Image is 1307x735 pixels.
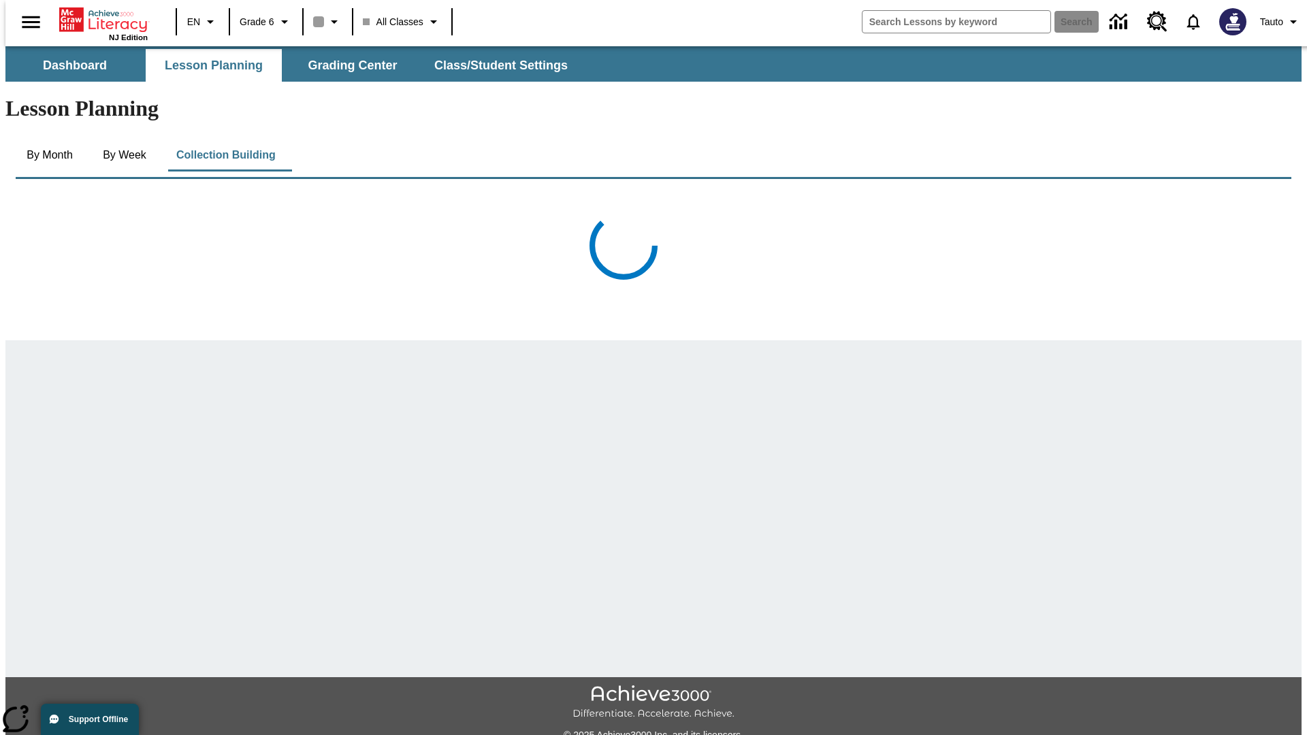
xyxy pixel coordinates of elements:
[308,58,397,73] span: Grading Center
[285,49,421,82] button: Grading Center
[423,49,579,82] button: Class/Student Settings
[59,5,148,42] div: Home
[43,58,107,73] span: Dashboard
[7,49,143,82] button: Dashboard
[1255,10,1307,34] button: Profile/Settings
[181,10,225,34] button: Language: EN, Select a language
[1260,15,1283,29] span: Tauto
[1139,3,1176,40] a: Resource Center, Will open in new tab
[187,15,200,29] span: EN
[357,10,447,34] button: Class: All Classes, Select your class
[234,10,298,34] button: Grade: Grade 6, Select a grade
[1211,4,1255,39] button: Select a new avatar
[41,704,139,735] button: Support Offline
[572,685,735,720] img: Achieve3000 Differentiate Accelerate Achieve
[109,33,148,42] span: NJ Edition
[1101,3,1139,41] a: Data Center
[434,58,568,73] span: Class/Student Settings
[16,139,84,171] button: By Month
[1176,4,1211,39] a: Notifications
[11,2,51,42] button: Open side menu
[363,15,423,29] span: All Classes
[165,58,263,73] span: Lesson Planning
[5,46,1302,82] div: SubNavbar
[59,6,148,33] a: Home
[165,139,287,171] button: Collection Building
[146,49,282,82] button: Lesson Planning
[91,139,159,171] button: By Week
[862,11,1050,33] input: search field
[1219,8,1246,35] img: Avatar
[5,96,1302,121] h1: Lesson Planning
[69,715,128,724] span: Support Offline
[240,15,274,29] span: Grade 6
[5,49,580,82] div: SubNavbar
